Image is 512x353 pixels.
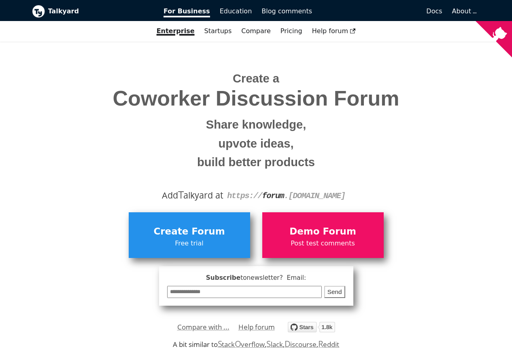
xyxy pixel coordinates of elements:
img: Talkyard logo [32,5,45,18]
span: Coworker Discussion Forum [38,87,474,110]
span: S [266,338,271,349]
a: Help forum [238,321,275,333]
a: Startups [200,24,237,38]
a: Education [215,4,257,18]
a: For Business [159,4,215,18]
a: About [452,7,476,15]
span: Post test comments [266,238,380,249]
strong: forum [262,191,284,201]
a: Discourse [285,340,317,349]
a: Compare [241,27,271,35]
a: Pricing [276,24,307,38]
span: For Business [164,7,210,17]
span: Free trial [133,238,246,249]
a: Enterprise [152,24,200,38]
a: Help forum [307,24,361,38]
a: Talkyard logoTalkyard [32,5,153,18]
a: Create ForumFree trial [129,212,250,258]
span: D [285,338,291,349]
a: Blog comments [257,4,317,18]
a: Compare with ... [177,321,229,333]
span: O [235,338,241,349]
small: upvote ideas, [38,134,474,153]
a: Reddit [318,340,339,349]
span: R [318,338,323,349]
b: Talkyard [48,6,153,17]
span: T [178,187,184,202]
a: Slack [266,340,283,349]
span: Create a [233,72,279,85]
code: https:// . [DOMAIN_NAME] [227,191,345,201]
img: talkyard.svg [288,322,335,332]
small: build better products [38,153,474,172]
span: Blog comments [261,7,312,15]
small: Share knowledge, [38,115,474,134]
span: Demo Forum [266,224,380,239]
span: S [218,338,222,349]
a: Demo ForumPost test comments [262,212,384,258]
a: Docs [317,4,447,18]
span: Create Forum [133,224,246,239]
span: Subscribe [167,273,345,283]
button: Send [324,286,345,298]
a: Star debiki/talkyard on GitHub [288,323,335,335]
div: Add alkyard at [38,188,474,202]
a: StackOverflow [218,340,265,349]
span: Help forum [312,27,356,35]
span: Education [220,7,252,15]
span: to newsletter ? Email: [240,274,306,281]
span: Docs [426,7,442,15]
